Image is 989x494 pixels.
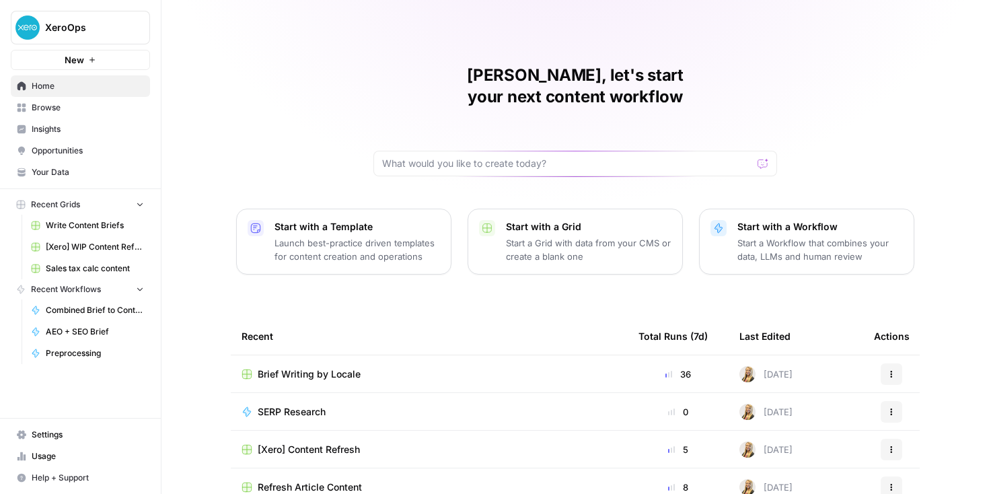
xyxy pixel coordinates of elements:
[468,209,683,275] button: Start with a GridStart a Grid with data from your CMS or create a blank one
[739,404,793,420] div: [DATE]
[739,318,791,355] div: Last Edited
[32,450,144,462] span: Usage
[15,15,40,40] img: XeroOps Logo
[699,209,914,275] button: Start with a WorkflowStart a Workflow that combines your data, LLMs and human review
[638,481,718,494] div: 8
[45,21,126,34] span: XeroOps
[258,443,360,456] span: [Xero] Content Refresh
[11,446,150,467] a: Usage
[242,443,617,456] a: [Xero] Content Refresh
[11,75,150,97] a: Home
[11,11,150,44] button: Workspace: XeroOps
[737,236,903,263] p: Start a Workflow that combines your data, LLMs and human review
[11,424,150,446] a: Settings
[32,472,144,484] span: Help + Support
[739,442,793,458] div: [DATE]
[382,157,752,170] input: What would you like to create today?
[32,123,144,135] span: Insights
[46,262,144,275] span: Sales tax calc content
[25,299,150,321] a: Combined Brief to Content
[25,321,150,343] a: AEO + SEO Brief
[32,166,144,178] span: Your Data
[11,118,150,140] a: Insights
[65,53,84,67] span: New
[258,481,362,494] span: Refresh Article Content
[638,405,718,419] div: 0
[25,215,150,236] a: Write Content Briefs
[739,366,756,382] img: ygsh7oolkwauxdw54hskm6m165th
[11,162,150,183] a: Your Data
[638,443,718,456] div: 5
[46,304,144,316] span: Combined Brief to Content
[242,405,617,419] a: SERP Research
[25,343,150,364] a: Preprocessing
[46,347,144,359] span: Preprocessing
[32,102,144,114] span: Browse
[11,97,150,118] a: Browse
[32,145,144,157] span: Opportunities
[236,209,451,275] button: Start with a TemplateLaunch best-practice driven templates for content creation and operations
[258,367,361,381] span: Brief Writing by Locale
[638,367,718,381] div: 36
[242,481,617,494] a: Refresh Article Content
[46,326,144,338] span: AEO + SEO Brief
[46,241,144,253] span: [Xero] WIP Content Refresh
[638,318,708,355] div: Total Runs (7d)
[11,467,150,489] button: Help + Support
[506,220,671,234] p: Start with a Grid
[11,279,150,299] button: Recent Workflows
[25,236,150,258] a: [Xero] WIP Content Refresh
[373,65,777,108] h1: [PERSON_NAME], let's start your next content workflow
[739,404,756,420] img: ygsh7oolkwauxdw54hskm6m165th
[274,220,440,234] p: Start with a Template
[739,442,756,458] img: ygsh7oolkwauxdw54hskm6m165th
[506,236,671,263] p: Start a Grid with data from your CMS or create a blank one
[11,140,150,162] a: Opportunities
[874,318,910,355] div: Actions
[274,236,440,263] p: Launch best-practice driven templates for content creation and operations
[739,366,793,382] div: [DATE]
[25,258,150,279] a: Sales tax calc content
[11,195,150,215] button: Recent Grids
[258,405,326,419] span: SERP Research
[32,429,144,441] span: Settings
[737,220,903,234] p: Start with a Workflow
[31,283,101,295] span: Recent Workflows
[46,219,144,232] span: Write Content Briefs
[242,318,617,355] div: Recent
[242,367,617,381] a: Brief Writing by Locale
[31,199,80,211] span: Recent Grids
[32,80,144,92] span: Home
[11,50,150,70] button: New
